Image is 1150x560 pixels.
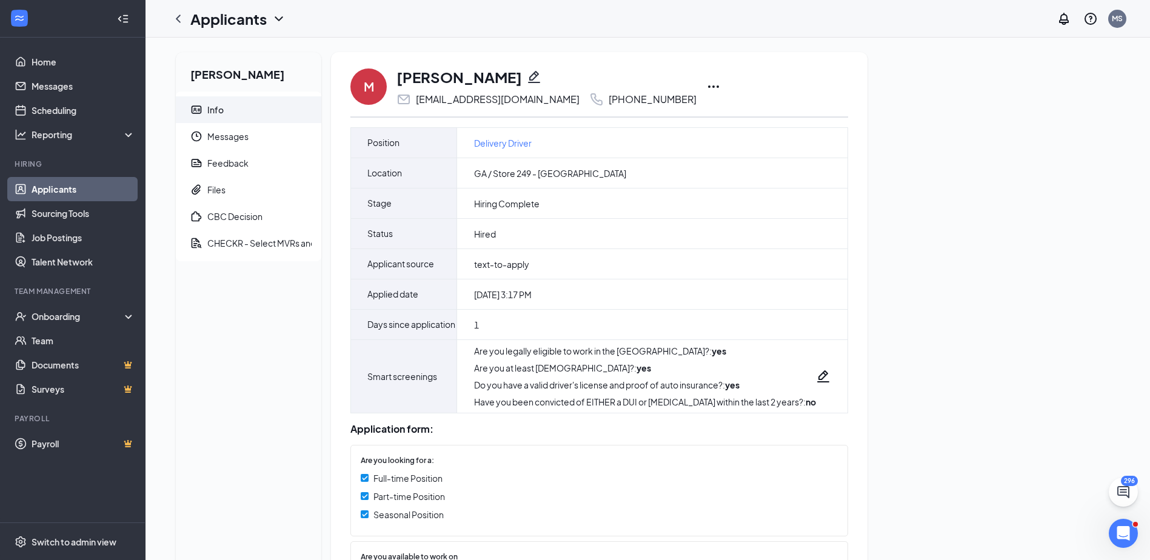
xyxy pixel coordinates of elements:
[207,237,341,249] div: CHECKR - Select MVRs and CBCs
[474,379,816,391] div: Do you have a valid driver's license and proof of auto insurance? :
[373,472,443,485] span: Full-time Position
[32,177,135,201] a: Applicants
[176,203,321,230] a: PuzzleCBC Decision
[350,423,848,435] div: Application form:
[176,230,321,256] a: DocumentSearchCHECKR - Select MVRs and CBCs
[32,432,135,456] a: PayrollCrown
[609,93,697,105] div: [PHONE_NUMBER]
[373,490,445,503] span: Part-time Position
[396,67,522,87] h1: [PERSON_NAME]
[171,12,186,26] svg: ChevronLeft
[706,79,721,94] svg: Ellipses
[474,288,532,301] span: [DATE] 3:17 PM
[32,536,116,548] div: Switch to admin view
[15,286,133,296] div: Team Management
[364,78,374,95] div: M
[15,128,27,141] svg: Analysis
[474,362,816,374] div: Are you at least [DEMOGRAPHIC_DATA]? :
[190,237,202,249] svg: DocumentSearch
[396,92,411,107] svg: Email
[474,258,529,270] span: text-to-apply
[207,123,312,150] span: Messages
[367,249,434,279] span: Applicant source
[1109,519,1138,548] iframe: Intercom live chat
[474,345,816,357] div: Are you legally eligible to work in the [GEOGRAPHIC_DATA]? :
[207,210,262,222] div: CBC Decision
[806,396,816,407] strong: no
[190,104,202,116] svg: ContactCard
[367,310,455,339] span: Days since application
[32,250,135,274] a: Talent Network
[32,310,125,322] div: Onboarding
[32,74,135,98] a: Messages
[32,128,136,141] div: Reporting
[367,188,392,218] span: Stage
[207,184,226,196] div: Files
[474,396,816,408] div: Have you been convicted of EITHER a DUI or [MEDICAL_DATA] within the last 2 years? :
[190,210,202,222] svg: Puzzle
[637,362,651,373] strong: yes
[474,319,479,331] span: 1
[32,98,135,122] a: Scheduling
[15,159,133,169] div: Hiring
[1083,12,1098,26] svg: QuestionInfo
[190,8,267,29] h1: Applicants
[474,136,532,150] a: Delivery Driver
[712,345,726,356] strong: yes
[207,104,224,116] div: Info
[527,70,541,84] svg: Pencil
[272,12,286,26] svg: ChevronDown
[176,176,321,203] a: PaperclipFiles
[32,225,135,250] a: Job Postings
[474,198,540,210] span: Hiring Complete
[176,96,321,123] a: ContactCardInfo
[32,328,135,353] a: Team
[117,13,129,25] svg: Collapse
[190,130,202,142] svg: Clock
[816,369,831,384] svg: Pencil
[367,128,399,158] span: Position
[367,279,418,309] span: Applied date
[190,184,202,196] svg: Paperclip
[32,50,135,74] a: Home
[207,157,249,169] div: Feedback
[176,52,321,92] h2: [PERSON_NAME]
[1112,13,1123,24] div: MS
[1116,485,1131,499] svg: ChatActive
[190,157,202,169] svg: Report
[1121,476,1138,486] div: 296
[13,12,25,24] svg: WorkstreamLogo
[176,123,321,150] a: ClockMessages
[1057,12,1071,26] svg: Notifications
[373,508,444,521] span: Seasonal Position
[1109,478,1138,507] button: ChatActive
[176,150,321,176] a: ReportFeedback
[474,228,496,240] span: Hired
[474,167,626,179] span: GA / Store 249 - [GEOGRAPHIC_DATA]
[32,377,135,401] a: SurveysCrown
[725,379,740,390] strong: yes
[32,353,135,377] a: DocumentsCrown
[361,455,434,467] span: Are you looking for a:
[15,413,133,424] div: Payroll
[367,158,402,188] span: Location
[15,310,27,322] svg: UserCheck
[32,201,135,225] a: Sourcing Tools
[416,93,580,105] div: [EMAIL_ADDRESS][DOMAIN_NAME]
[15,536,27,548] svg: Settings
[589,92,604,107] svg: Phone
[367,362,437,392] span: Smart screenings
[367,219,393,248] span: Status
